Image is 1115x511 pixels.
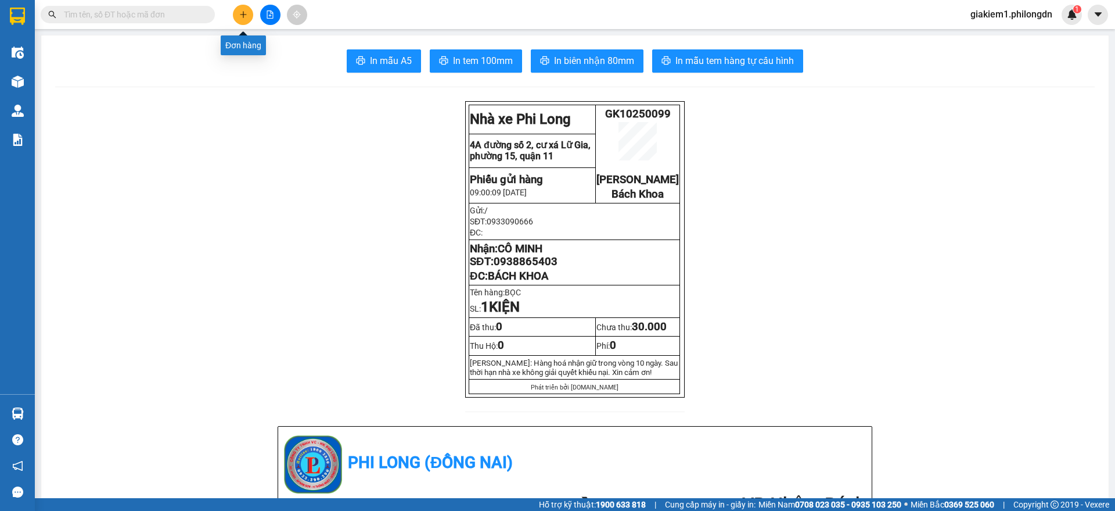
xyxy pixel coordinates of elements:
span: 30.000 [632,320,667,333]
span: Hỗ trợ kỹ thuật: [539,498,646,511]
sup: 1 [1073,5,1081,13]
p: Tên hàng: [470,288,679,297]
p: Gửi: [470,206,679,215]
span: 1 [481,299,489,315]
span: printer [439,56,448,67]
span: Miền Bắc [911,498,994,511]
strong: Nhận: SĐT: [470,242,557,268]
button: printerIn mẫu tem hàng tự cấu hình [652,49,803,73]
button: caret-down [1088,5,1108,25]
button: plus [233,5,253,25]
span: In mẫu tem hàng tự cấu hình [675,53,794,68]
span: aim [293,10,301,19]
img: warehouse-icon [12,105,24,117]
span: ĐC: [470,270,548,283]
td: Chưa thu: [596,318,680,337]
b: Phi Long (Đồng Nai) [348,453,513,472]
span: 4A đường số 2, cư xá Lữ Gia, phường 15, quận 11 [470,140,591,162]
span: printer [356,56,365,67]
span: Phát triển bởi [DOMAIN_NAME] [531,384,618,391]
span: 0 [610,339,616,352]
span: printer [661,56,671,67]
span: In tem 100mm [453,53,513,68]
span: GK10250099 [605,108,671,120]
strong: 1900 633 818 [596,500,646,509]
span: giakiem1.philongdn [961,7,1062,22]
span: 0933090666 [487,217,533,226]
img: warehouse-icon [12,47,24,59]
img: icon-new-feature [1067,9,1077,20]
span: 0 [496,320,502,333]
span: In mẫu A5 [370,53,412,68]
strong: KIỆN [489,299,520,315]
img: warehouse-icon [12,408,24,420]
input: Tìm tên, số ĐT hoặc mã đơn [64,8,201,21]
span: BỌC [505,288,526,297]
button: printerIn biên nhận 80mm [531,49,643,73]
span: ⚪️ [904,502,908,507]
span: notification [12,460,23,471]
td: Phí: [596,337,680,355]
span: Cung cấp máy in - giấy in: [665,498,756,511]
span: In biên nhận 80mm [554,53,634,68]
span: Miền Nam [758,498,901,511]
span: | [654,498,656,511]
span: 0938865403 [494,255,557,268]
img: solution-icon [12,134,24,146]
span: Bách Khoa [612,188,664,201]
span: file-add [266,10,274,19]
span: 1 [1075,5,1079,13]
span: message [12,487,23,498]
strong: 0369 525 060 [944,500,994,509]
button: printerIn mẫu A5 [347,49,421,73]
span: BÁCH KHOA [488,270,548,283]
span: | [1003,498,1005,511]
span: / [484,206,488,215]
img: warehouse-icon [12,76,24,88]
span: 0 [498,339,504,352]
span: copyright [1051,501,1059,509]
span: [PERSON_NAME] [596,173,679,186]
td: Đã thu: [469,318,596,337]
td: Thu Hộ: [469,337,596,355]
button: printerIn tem 100mm [430,49,522,73]
img: logo.jpg [284,435,342,494]
button: file-add [260,5,280,25]
span: question-circle [12,434,23,445]
span: printer [540,56,549,67]
span: [PERSON_NAME]: Hàng hoá nhận giữ trong vòng 10 ngày. Sau thời hạn nhà xe không giải quy... [470,359,678,377]
span: ĐC: [470,228,483,237]
strong: 0708 023 035 - 0935 103 250 [795,500,901,509]
span: plus [239,10,247,19]
span: SĐT: [470,217,533,226]
span: SL: [470,304,520,313]
span: caret-down [1093,9,1103,20]
button: aim [287,5,307,25]
span: 09:00:09 [DATE] [470,188,527,197]
span: search [48,10,56,19]
span: CÔ MINH [498,242,542,255]
strong: Phiếu gửi hàng [470,173,543,186]
strong: Nhà xe Phi Long [470,111,571,127]
img: logo-vxr [10,8,25,25]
